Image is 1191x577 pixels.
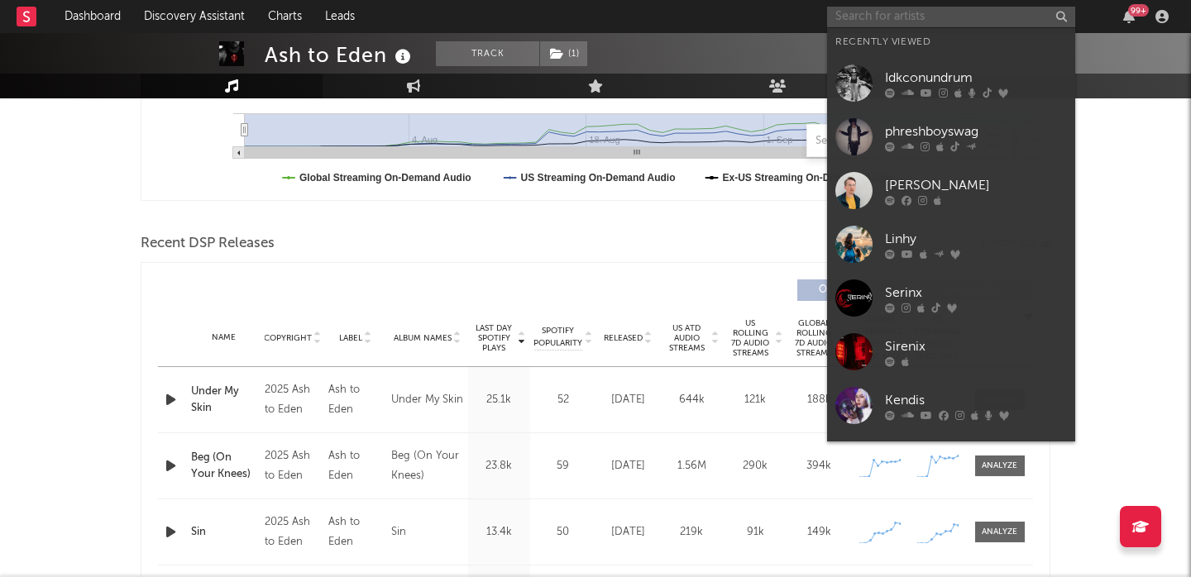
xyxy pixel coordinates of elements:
div: 91k [728,524,783,541]
div: Serinx [885,283,1067,303]
a: Linhy [827,217,1075,271]
input: Search by song name or URL [807,135,982,148]
div: [DATE] [600,392,656,408]
a: Kendis [827,379,1075,432]
div: Ash to Eden [328,446,383,486]
div: 50 [534,524,592,541]
div: 23.8k [472,458,526,474]
text: Ex-US Streaming On-Demand Audio [723,172,893,184]
div: 2025 Ash to Eden [265,380,319,420]
a: Beg (On Your Knees) [191,450,256,482]
div: [DATE] [600,524,656,541]
div: 394k [792,458,847,474]
div: 644k [664,392,720,408]
span: Spotify Popularity [533,325,582,350]
div: [PERSON_NAME] [885,175,1067,195]
text: Global Streaming On-Demand Audio [299,172,471,184]
button: Originals(4) [797,279,909,301]
a: [PERSON_NAME] [827,164,1075,217]
div: [DATE] [600,458,656,474]
span: Copyright [264,333,312,343]
div: 13.4k [472,524,526,541]
div: 52 [534,392,592,408]
div: Name [191,331,256,344]
div: Sirenix [885,336,1067,356]
span: US ATD Audio Streams [664,323,710,353]
div: Linhy [885,229,1067,249]
div: Idkconundrum [885,68,1067,88]
div: 2025 Ash to Eden [265,446,319,486]
span: ( 1 ) [539,41,588,66]
span: Last Day Spotify Plays [472,323,516,353]
button: 99+ [1123,10,1135,23]
button: Track [436,41,539,66]
span: US Rolling 7D Audio Streams [728,318,773,358]
div: phreshboyswag [885,122,1067,141]
input: Search for artists [827,7,1075,27]
div: Recently Viewed [835,32,1067,52]
a: The Naked And Famous [827,432,1075,486]
div: Ash to Eden [328,380,383,420]
div: Beg (On Your Knees) [391,446,464,486]
div: Ash to Eden [265,41,415,69]
a: Sin [191,524,256,541]
button: (1) [540,41,587,66]
div: Ash to Eden [328,513,383,552]
div: 99 + [1128,4,1149,17]
a: Under My Skin [191,384,256,416]
div: 188k [792,392,847,408]
div: Under My Skin [391,390,463,410]
a: phreshboyswag [827,110,1075,164]
div: 1.56M [664,458,720,474]
span: Label [339,333,362,343]
text: US Streaming On-Demand Audio [521,172,676,184]
div: Kendis [885,390,1067,410]
div: 219k [664,524,720,541]
div: 149k [792,524,847,541]
span: Recent DSP Releases [141,234,275,254]
div: 25.1k [472,392,526,408]
span: Released [604,333,643,343]
div: Sin [391,522,406,542]
a: Idkconundrum [827,56,1075,110]
div: 2025 Ash to Eden [265,513,319,552]
span: Originals ( 4 ) [808,285,884,295]
a: Sirenix [827,325,1075,379]
a: Serinx [827,271,1075,325]
span: Album Names [394,333,452,343]
span: Global Rolling 7D Audio Streams [792,318,837,358]
div: 121k [728,392,783,408]
div: 290k [728,458,783,474]
div: 59 [534,458,592,474]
